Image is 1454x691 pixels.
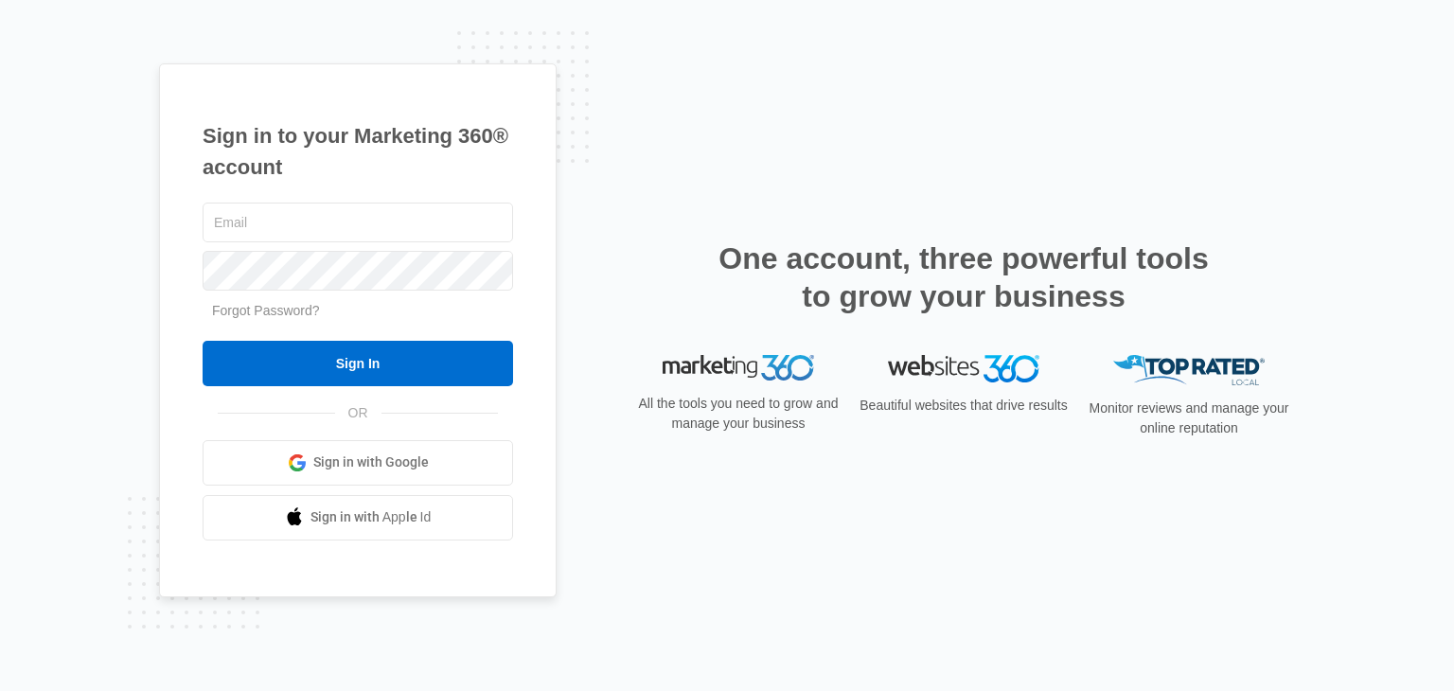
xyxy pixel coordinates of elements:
a: Sign in with Google [203,440,513,486]
h1: Sign in to your Marketing 360® account [203,120,513,183]
input: Email [203,203,513,242]
p: Beautiful websites that drive results [858,396,1070,416]
input: Sign In [203,341,513,386]
a: Forgot Password? [212,303,320,318]
span: OR [335,403,381,423]
a: Sign in with Apple Id [203,495,513,540]
span: Sign in with Google [313,452,429,472]
img: Top Rated Local [1113,355,1265,386]
p: All the tools you need to grow and manage your business [632,394,844,434]
p: Monitor reviews and manage your online reputation [1083,399,1295,438]
span: Sign in with Apple Id [310,507,432,527]
img: Websites 360 [888,355,1039,382]
h2: One account, three powerful tools to grow your business [713,239,1215,315]
img: Marketing 360 [663,355,814,381]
